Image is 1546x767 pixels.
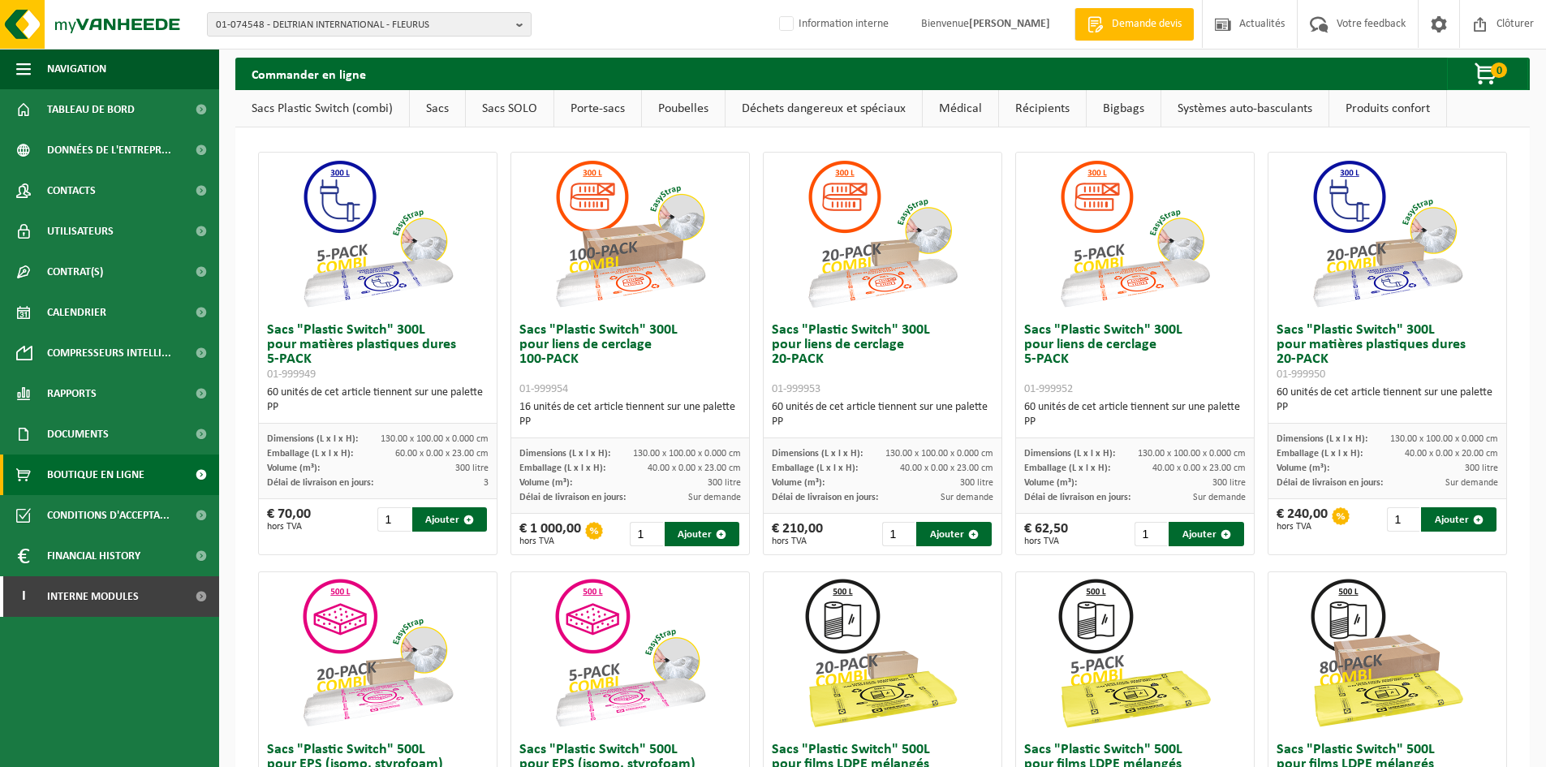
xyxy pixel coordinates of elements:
[554,90,641,127] a: Porte-sacs
[648,463,741,473] span: 40.00 x 0.00 x 23.00 cm
[1445,478,1498,488] span: Sur demande
[776,12,889,37] label: Information interne
[377,507,410,532] input: 1
[216,13,510,37] span: 01-074548 - DELTRIAN INTERNATIONAL - FLEURUS
[47,252,103,292] span: Contrat(s)
[801,153,963,315] img: 01-999953
[47,576,139,617] span: Interne modules
[235,90,409,127] a: Sacs Plastic Switch (combi)
[1405,449,1498,459] span: 40.00 x 0.00 x 20.00 cm
[1277,400,1498,415] div: PP
[1193,493,1246,502] span: Sur demande
[772,449,863,459] span: Dimensions (L x l x H):
[1277,522,1328,532] span: hors TVA
[519,478,572,488] span: Volume (m³):
[772,478,825,488] span: Volume (m³):
[412,507,488,532] button: Ajouter
[801,572,963,735] img: 01-999964
[267,478,373,488] span: Délai de livraison en jours:
[1024,493,1130,502] span: Délai de livraison en jours:
[916,522,992,546] button: Ajouter
[267,368,316,381] span: 01-999949
[267,386,489,415] div: 60 unités de cet article tiennent sur une palette
[381,434,489,444] span: 130.00 x 100.00 x 0.000 cm
[923,90,998,127] a: Médical
[1447,58,1528,90] button: 0
[519,323,741,396] h3: Sacs "Plastic Switch" 300L pour liens de cerclage 100-PACK
[1277,368,1325,381] span: 01-999950
[1024,522,1068,546] div: € 62,50
[1135,522,1167,546] input: 1
[1277,463,1329,473] span: Volume (m³):
[772,536,823,546] span: hors TVA
[688,493,741,502] span: Sur demande
[1053,153,1216,315] img: 01-999952
[267,323,489,381] h3: Sacs "Plastic Switch" 300L pour matières plastiques dures 5-PACK
[1277,507,1328,532] div: € 240,00
[1024,463,1110,473] span: Emballage (L x l x H):
[885,449,993,459] span: 130.00 x 100.00 x 0.000 cm
[1491,62,1507,78] span: 0
[519,415,741,429] div: PP
[772,323,993,396] h3: Sacs "Plastic Switch" 300L pour liens de cerclage 20-PACK
[900,463,993,473] span: 40.00 x 0.00 x 23.00 cm
[519,383,568,395] span: 01-999954
[519,449,610,459] span: Dimensions (L x l x H):
[1390,434,1498,444] span: 130.00 x 100.00 x 0.000 cm
[642,90,725,127] a: Poubelles
[1277,386,1498,415] div: 60 unités de cet article tiennent sur une palette
[1329,90,1446,127] a: Produits confort
[519,536,581,546] span: hors TVA
[1053,572,1216,735] img: 01-999963
[47,130,171,170] span: Données de l'entrepr...
[1152,463,1246,473] span: 40.00 x 0.00 x 23.00 cm
[519,463,605,473] span: Emballage (L x l x H):
[455,463,489,473] span: 300 litre
[726,90,922,127] a: Déchets dangereux et spéciaux
[267,507,311,532] div: € 70,00
[410,90,465,127] a: Sacs
[267,400,489,415] div: PP
[772,415,993,429] div: PP
[47,536,140,576] span: Financial History
[1169,522,1244,546] button: Ajouter
[519,522,581,546] div: € 1 000,00
[999,90,1086,127] a: Récipients
[207,12,532,37] button: 01-074548 - DELTRIAN INTERNATIONAL - FLEURUS
[1024,415,1246,429] div: PP
[772,463,858,473] span: Emballage (L x l x H):
[1277,434,1367,444] span: Dimensions (L x l x H):
[47,495,170,536] span: Conditions d'accepta...
[1465,463,1498,473] span: 300 litre
[1024,478,1077,488] span: Volume (m³):
[1024,536,1068,546] span: hors TVA
[47,373,97,414] span: Rapports
[772,493,878,502] span: Délai de livraison en jours:
[1024,400,1246,429] div: 60 unités de cet article tiennent sur une palette
[633,449,741,459] span: 130.00 x 100.00 x 0.000 cm
[941,493,993,502] span: Sur demande
[1277,323,1498,381] h3: Sacs "Plastic Switch" 300L pour matières plastiques dures 20-PACK
[630,522,662,546] input: 1
[960,478,993,488] span: 300 litre
[296,572,459,735] img: 01-999956
[1212,478,1246,488] span: 300 litre
[1024,449,1115,459] span: Dimensions (L x l x H):
[1421,507,1496,532] button: Ajouter
[1108,16,1186,32] span: Demande devis
[1277,478,1383,488] span: Délai de livraison en jours:
[519,400,741,429] div: 16 unités de cet article tiennent sur une palette
[16,576,31,617] span: I
[267,522,311,532] span: hors TVA
[708,478,741,488] span: 300 litre
[47,170,96,211] span: Contacts
[882,522,915,546] input: 1
[47,49,106,89] span: Navigation
[267,463,320,473] span: Volume (m³):
[665,522,740,546] button: Ajouter
[549,572,711,735] img: 01-999955
[267,434,358,444] span: Dimensions (L x l x H):
[47,414,109,455] span: Documents
[1161,90,1329,127] a: Systèmes auto-basculants
[267,449,353,459] span: Emballage (L x l x H):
